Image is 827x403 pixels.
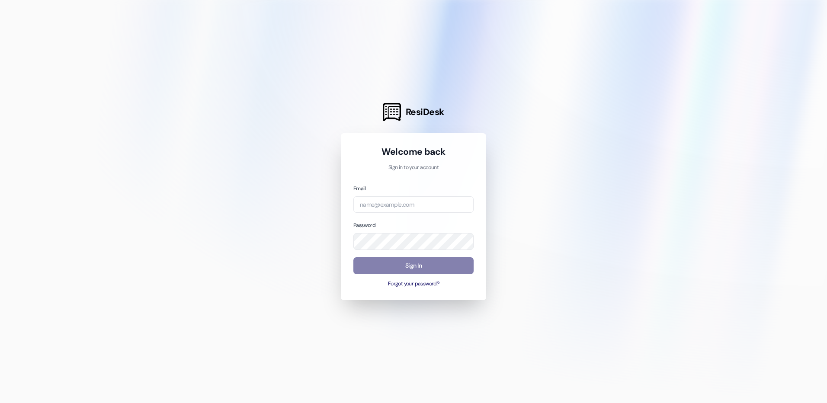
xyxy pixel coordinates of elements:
label: Email [353,185,365,192]
span: ResiDesk [406,106,444,118]
p: Sign in to your account [353,164,474,172]
button: Forgot your password? [353,280,474,288]
button: Sign In [353,257,474,274]
h1: Welcome back [353,146,474,158]
label: Password [353,222,375,229]
input: name@example.com [353,196,474,213]
img: ResiDesk Logo [383,103,401,121]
